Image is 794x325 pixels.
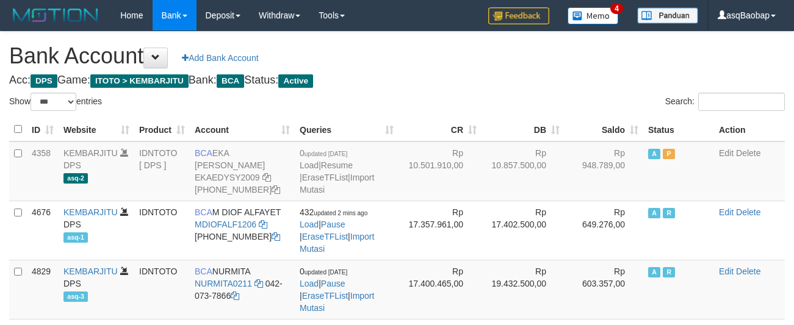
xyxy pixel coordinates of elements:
[195,266,212,276] span: BCA
[302,232,348,241] a: EraseTFList
[302,291,348,301] a: EraseTFList
[195,279,252,288] a: NURMITA0211
[568,7,619,24] img: Button%20Memo.svg
[31,93,76,111] select: Showentries
[63,266,118,276] a: KEMBARJITU
[195,207,212,217] span: BCA
[663,208,675,218] span: Running
[195,220,256,229] a: MDIOFALF1206
[719,207,734,217] a: Edit
[134,118,190,141] th: Product: activate to sort column ascending
[9,74,785,87] h4: Acc: Game: Bank: Status:
[272,185,280,195] a: Copy 7865564490 to clipboard
[63,232,88,243] span: asq-1
[59,260,134,319] td: DPS
[27,260,59,319] td: 4829
[736,266,760,276] a: Delete
[648,149,660,159] span: Active
[195,173,260,182] a: EKAEDYSY2009
[231,291,239,301] a: Copy 0420737866 to clipboard
[59,201,134,260] td: DPS
[648,208,660,218] span: Active
[663,267,675,277] span: Running
[300,232,374,254] a: Import Mutasi
[482,118,565,141] th: DB: activate to sort column ascending
[262,173,271,182] a: Copy EKAEDYSY2009 to clipboard
[63,207,118,217] a: KEMBARJITU
[63,291,88,302] span: asq-3
[736,148,760,158] a: Delete
[565,141,643,201] td: Rp 948.789,00
[190,201,295,260] td: M DIOF ALFAYET [PHONE_NUMBER]
[174,48,266,68] a: Add Bank Account
[719,266,734,276] a: Edit
[300,207,374,254] span: | | |
[665,93,785,111] label: Search:
[59,141,134,201] td: DPS
[719,148,734,158] a: Edit
[59,118,134,141] th: Website: activate to sort column ascending
[9,93,102,111] label: Show entries
[300,173,374,195] a: Import Mutasi
[278,74,313,88] span: Active
[565,201,643,260] td: Rp 649.276,00
[305,151,347,157] span: updated [DATE]
[648,267,660,277] span: Active
[300,148,347,158] span: 0
[300,220,319,229] a: Load
[300,160,319,170] a: Load
[714,118,785,141] th: Action
[321,160,353,170] a: Resume
[134,201,190,260] td: IDNTOTO
[300,266,374,313] span: | | |
[663,149,675,159] span: Paused
[300,291,374,313] a: Import Mutasi
[300,279,319,288] a: Load
[90,74,189,88] span: ITOTO > KEMBARJITU
[217,74,244,88] span: BCA
[27,141,59,201] td: 4358
[482,201,565,260] td: Rp 17.402.500,00
[399,141,482,201] td: Rp 10.501.910,00
[643,118,714,141] th: Status
[300,266,347,276] span: 0
[259,220,267,229] a: Copy MDIOFALF1206 to clipboard
[565,260,643,319] td: Rp 603.357,00
[736,207,760,217] a: Delete
[399,201,482,260] td: Rp 17.357.961,00
[300,207,367,217] span: 432
[190,141,295,201] td: EKA [PERSON_NAME] [PHONE_NUMBER]
[300,148,374,195] span: | | |
[134,141,190,201] td: IDNTOTO [ DPS ]
[610,3,623,14] span: 4
[698,93,785,111] input: Search:
[272,232,280,241] a: Copy 7152165903 to clipboard
[9,6,102,24] img: MOTION_logo.png
[482,141,565,201] td: Rp 10.857.500,00
[195,148,212,158] span: BCA
[399,260,482,319] td: Rp 17.400.465,00
[488,7,549,24] img: Feedback.jpg
[9,44,785,68] h1: Bank Account
[27,118,59,141] th: ID: activate to sort column ascending
[31,74,57,88] span: DPS
[314,210,367,216] span: updated 2 mins ago
[399,118,482,141] th: CR: activate to sort column ascending
[27,201,59,260] td: 4676
[63,173,88,184] span: asq-2
[134,260,190,319] td: IDNTOTO
[190,260,295,319] td: NURMITA 042-073-7866
[305,269,347,276] span: updated [DATE]
[190,118,295,141] th: Account: activate to sort column ascending
[637,7,698,24] img: panduan.png
[565,118,643,141] th: Saldo: activate to sort column ascending
[63,148,118,158] a: KEMBARJITU
[302,173,348,182] a: EraseTFList
[321,279,345,288] a: Pause
[295,118,399,141] th: Queries: activate to sort column ascending
[482,260,565,319] td: Rp 19.432.500,00
[321,220,345,229] a: Pause
[254,279,263,288] a: Copy NURMITA0211 to clipboard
